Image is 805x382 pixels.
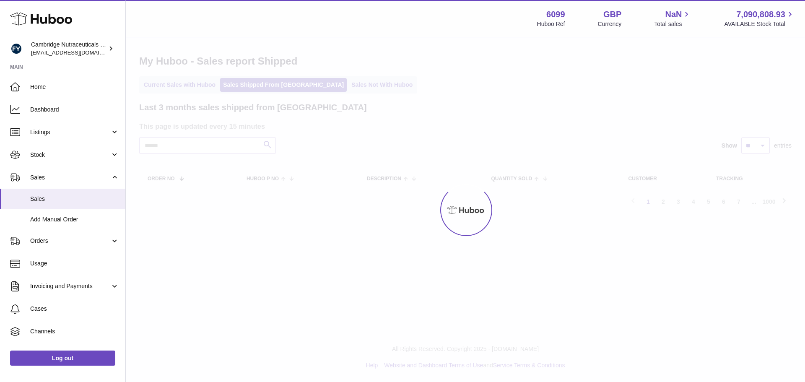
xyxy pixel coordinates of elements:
img: huboo@camnutra.com [10,42,23,55]
div: Huboo Ref [537,20,565,28]
span: NaN [665,9,682,20]
span: Usage [30,260,119,268]
span: Add Manual Order [30,216,119,223]
span: Total sales [654,20,691,28]
span: Sales [30,174,110,182]
a: NaN Total sales [654,9,691,28]
span: AVAILABLE Stock Total [724,20,795,28]
span: Orders [30,237,110,245]
strong: GBP [603,9,621,20]
span: Home [30,83,119,91]
span: Channels [30,327,119,335]
a: Log out [10,351,115,366]
a: 7,090,808.93 AVAILABLE Stock Total [724,9,795,28]
span: Invoicing and Payments [30,282,110,290]
span: Stock [30,151,110,159]
strong: 6099 [546,9,565,20]
span: [EMAIL_ADDRESS][DOMAIN_NAME] [31,49,123,56]
span: Cases [30,305,119,313]
span: Listings [30,128,110,136]
div: Cambridge Nutraceuticals Ltd [31,41,106,57]
div: Currency [598,20,622,28]
span: Dashboard [30,106,119,114]
span: 7,090,808.93 [736,9,785,20]
span: Sales [30,195,119,203]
